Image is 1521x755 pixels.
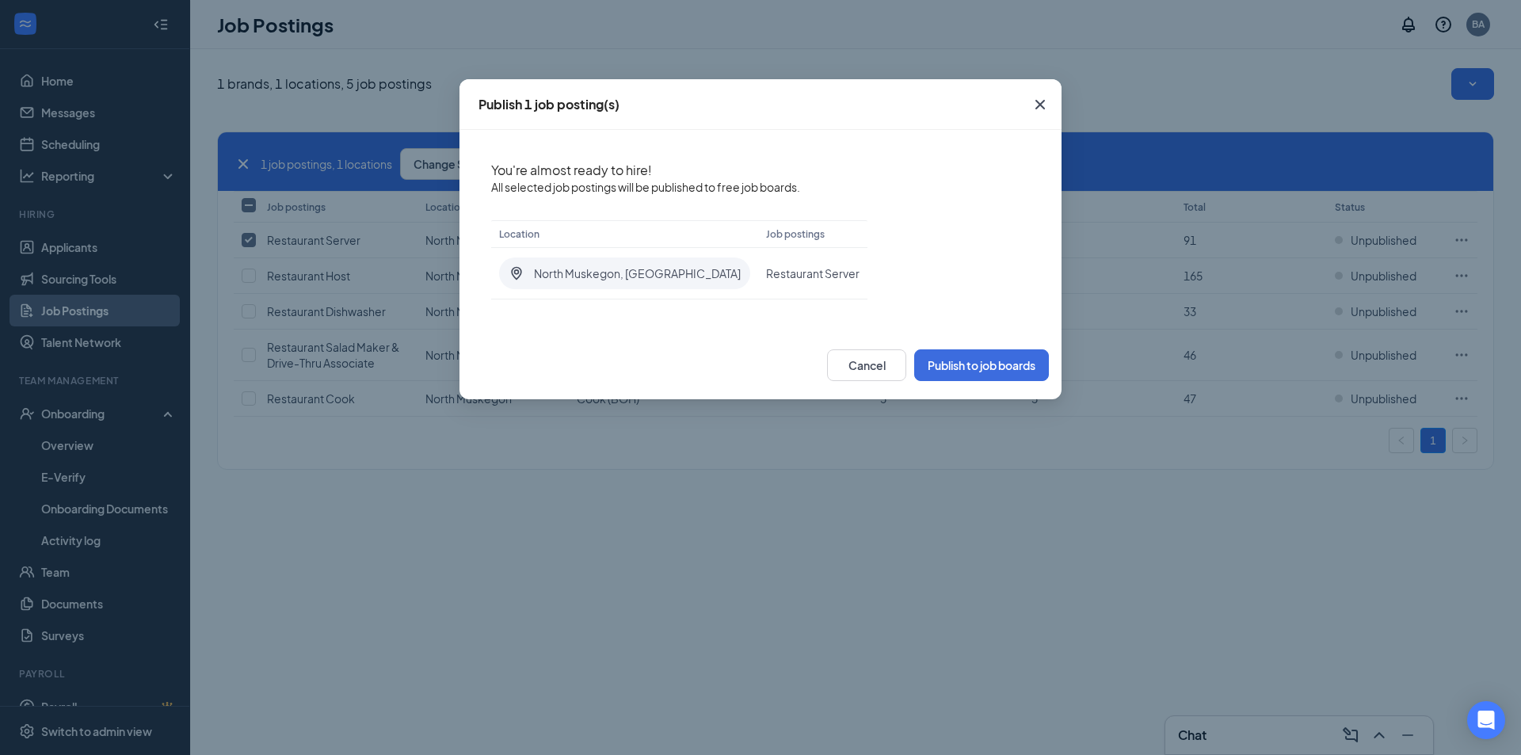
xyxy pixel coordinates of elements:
[1467,701,1505,739] div: Open Intercom Messenger
[758,248,867,299] td: Restaurant Server
[758,220,867,248] th: Job postings
[491,220,758,248] th: Location
[1019,79,1062,130] button: Close
[509,265,524,281] svg: LocationPin
[491,179,867,195] span: All selected job postings will be published to free job boards.
[534,265,741,281] span: North Muskegon, [GEOGRAPHIC_DATA]
[478,96,619,113] div: Publish 1 job posting(s)
[491,162,867,179] p: You're almost ready to hire!
[914,349,1049,381] button: Publish to job boards
[827,349,906,381] button: Cancel
[1031,95,1050,114] svg: Cross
